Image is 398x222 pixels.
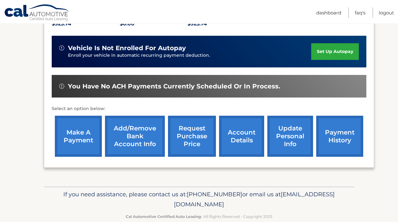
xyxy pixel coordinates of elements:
[48,189,350,209] p: If you need assistance, please contact us at: or email us at
[68,52,311,59] p: Enroll your vehicle in automatic recurring payment deduction.
[52,105,366,113] p: Select an option below:
[68,82,280,90] span: You have no ACH payments currently scheduled or in process.
[126,214,201,219] strong: Cal Automotive Certified Auto Leasing
[174,191,335,208] span: [EMAIL_ADDRESS][DOMAIN_NAME]
[219,116,264,157] a: account details
[379,8,394,18] a: Logout
[55,116,102,157] a: make a payment
[105,116,165,157] a: Add/Remove bank account info
[59,84,64,89] img: alert-white.svg
[316,8,341,18] a: Dashboard
[267,116,313,157] a: update personal info
[187,191,242,198] span: [PHONE_NUMBER]
[316,116,363,157] a: payment history
[168,116,216,157] a: request purchase price
[4,4,70,22] a: Cal Automotive
[68,44,186,52] span: vehicle is not enrolled for autopay
[59,45,64,50] img: alert-white.svg
[355,8,365,18] a: FAQ's
[311,43,359,60] a: set up autopay
[48,213,350,220] p: - All Rights Reserved - Copyright 2025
